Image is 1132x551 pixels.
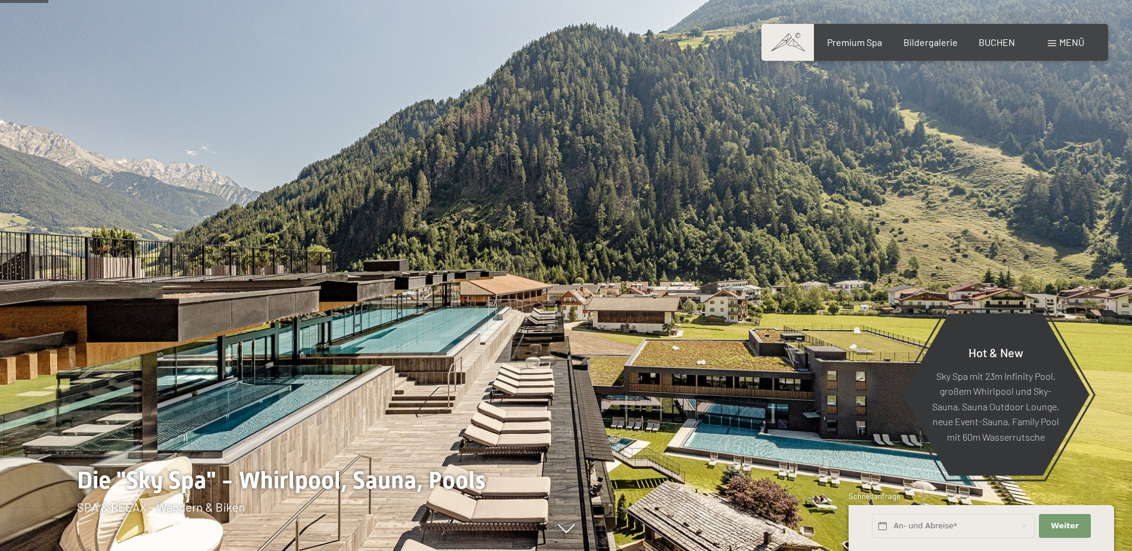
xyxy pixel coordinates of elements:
span: Hot & New [968,345,1023,359]
a: BUCHEN [979,36,1015,48]
a: Hot & New Sky Spa mit 23m Infinity Pool, großem Whirlpool und Sky-Sauna, Sauna Outdoor Lounge, ne... [901,312,1090,476]
button: Weiter [1039,514,1090,538]
span: Menü [1059,36,1084,48]
span: Weiter [1051,521,1079,531]
a: Bildergalerie [903,36,958,48]
a: Premium Spa [827,36,882,48]
p: Sky Spa mit 23m Infinity Pool, großem Whirlpool und Sky-Sauna, Sauna Outdoor Lounge, neue Event-S... [931,368,1060,444]
span: Schnellanfrage [849,491,900,501]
